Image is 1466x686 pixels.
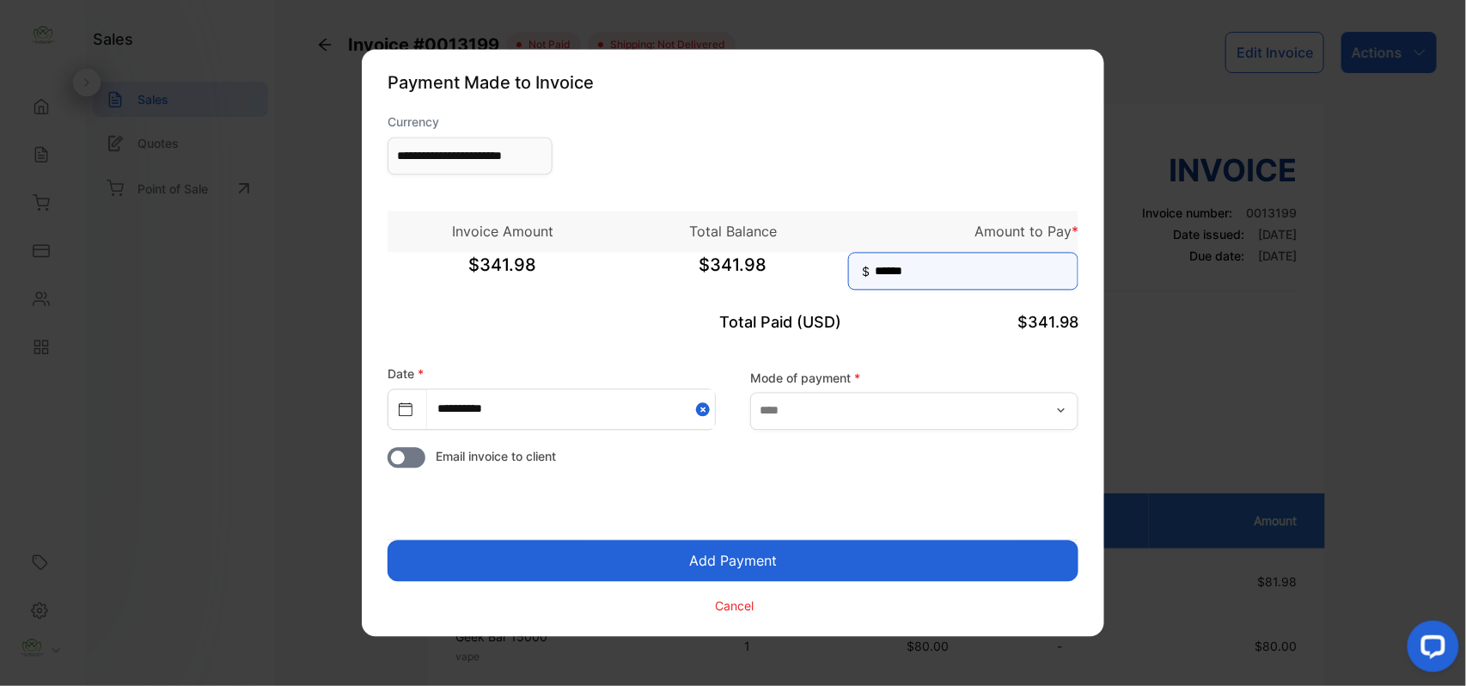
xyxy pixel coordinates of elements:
label: Date [388,367,424,382]
span: $341.98 [388,253,618,296]
span: $ [862,263,870,281]
label: Currency [388,113,553,132]
p: Amount to Pay [848,222,1078,242]
button: Add Payment [388,541,1078,582]
p: Payment Made to Invoice [388,70,1078,96]
iframe: LiveChat chat widget [1394,614,1466,686]
p: Invoice Amount [388,222,618,242]
p: Total Balance [618,222,848,242]
p: Cancel [716,597,754,615]
span: Email invoice to client [436,448,556,466]
span: $341.98 [618,253,848,296]
button: Close [696,390,715,429]
span: $341.98 [1017,314,1078,332]
label: Mode of payment [750,369,1078,387]
p: Total Paid (USD) [618,311,848,334]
